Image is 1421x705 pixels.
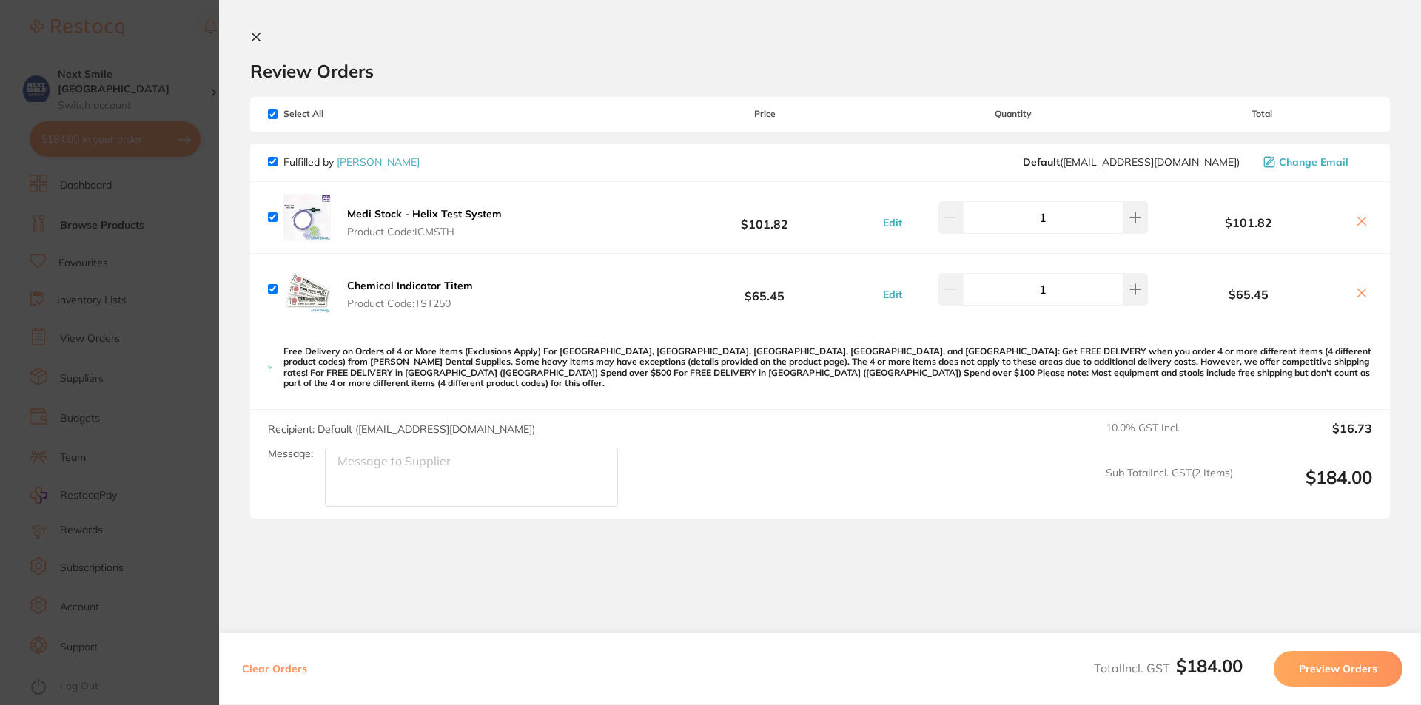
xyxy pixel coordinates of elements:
b: $65.45 [654,275,875,303]
span: Product Code: ICMSTH [347,226,502,237]
span: Quantity [876,109,1152,119]
span: Recipient: Default ( [EMAIL_ADDRESS][DOMAIN_NAME] ) [268,422,535,436]
output: $16.73 [1245,422,1372,454]
b: Chemical Indicator Titem [347,279,473,292]
span: 10.0 % GST Incl. [1106,422,1233,454]
p: Fulfilled by [283,156,420,168]
button: Preview Orders [1274,651,1402,687]
b: Default [1023,155,1060,169]
b: Medi Stock - Helix Test System [347,207,502,220]
button: Medi Stock - Helix Test System Product Code:ICMSTH [343,207,506,238]
span: Price [654,109,875,119]
b: $101.82 [654,203,875,231]
button: Change Email [1259,155,1372,169]
button: Clear Orders [238,651,312,687]
span: Total [1152,109,1372,119]
label: Message: [268,448,313,460]
span: Sub Total Incl. GST ( 2 Items) [1106,467,1233,507]
b: $65.45 [1152,288,1346,301]
p: Free Delivery on Orders of 4 or More Items (Exclusions Apply) For [GEOGRAPHIC_DATA], [GEOGRAPHIC_... [283,346,1372,389]
img: bzM4a3kyNQ [283,266,331,313]
span: Product Code: TST250 [347,297,473,309]
button: Chemical Indicator Titem Product Code:TST250 [343,279,477,310]
button: Edit [879,288,907,301]
button: Edit [879,216,907,229]
b: $184.00 [1176,655,1243,677]
b: $101.82 [1152,216,1346,229]
img: Y3M2MTdxdQ [283,194,331,241]
span: Total Incl. GST [1094,661,1243,675]
span: save@adamdental.com.au [1023,156,1240,168]
span: Select All [268,109,416,119]
a: [PERSON_NAME] [337,155,420,169]
span: Change Email [1279,156,1348,168]
output: $184.00 [1245,467,1372,507]
h2: Review Orders [250,60,1390,82]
